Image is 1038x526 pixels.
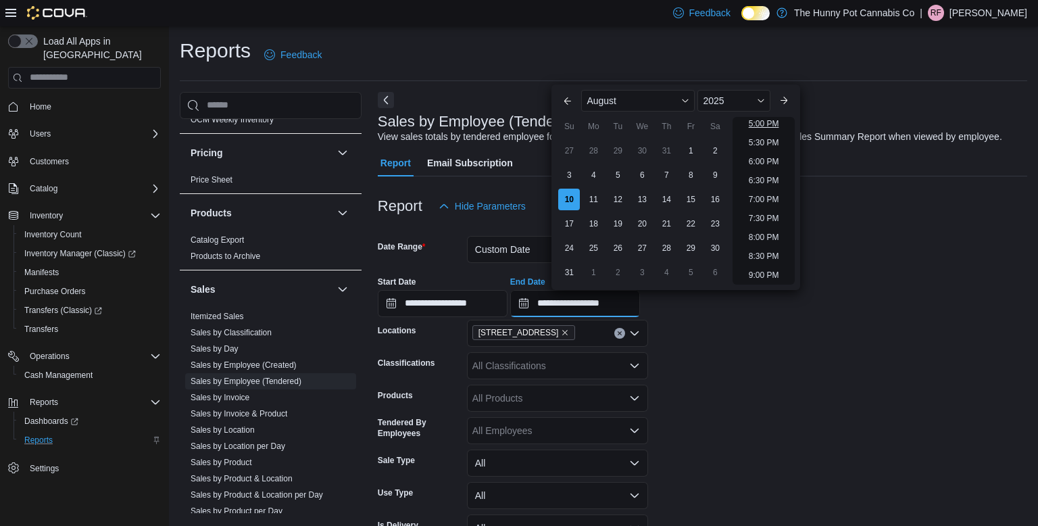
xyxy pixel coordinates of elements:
a: Inventory Count [19,226,87,243]
li: 8:30 PM [743,248,785,264]
button: Open list of options [629,393,640,404]
span: 2173 Yonge St [472,325,576,340]
div: day-6 [704,262,726,283]
div: day-9 [704,164,726,186]
h1: Reports [180,37,251,64]
span: Reports [19,432,161,448]
button: Pricing [335,145,351,161]
li: 6:30 PM [743,172,785,189]
span: Sales by Employee (Tendered) [191,376,301,387]
p: [PERSON_NAME] [949,5,1027,21]
button: Operations [3,347,166,366]
div: Th [656,116,677,137]
span: Operations [30,351,70,362]
label: Sale Type [378,455,415,466]
input: Dark Mode [741,6,770,20]
span: Manifests [19,264,161,281]
a: Transfers (Classic) [19,302,107,318]
div: day-4 [583,164,604,186]
button: Home [3,97,166,116]
button: Products [335,205,351,221]
span: Transfers [24,324,58,335]
button: Next [378,92,394,108]
button: Manifests [14,263,166,282]
a: Inventory Manager (Classic) [19,245,141,262]
a: Itemized Sales [191,312,244,321]
a: Sales by Classification [191,328,272,337]
button: Custom Date [467,236,648,263]
label: Classifications [378,358,435,368]
button: Next month [773,90,795,112]
div: day-12 [607,189,628,210]
span: Inventory [30,210,63,221]
button: Open list of options [629,360,640,371]
div: day-15 [680,189,701,210]
button: Reports [3,393,166,412]
li: 5:30 PM [743,135,785,151]
div: day-21 [656,213,677,235]
span: Settings [24,459,161,476]
div: Products [180,232,362,270]
button: Cash Management [14,366,166,385]
span: Cash Management [24,370,93,381]
a: Sales by Product & Location per Day [191,490,323,500]
a: Catalog Export [191,235,244,245]
button: Inventory Count [14,225,166,244]
p: | [920,5,922,21]
span: RF [931,5,941,21]
span: Transfers (Classic) [24,305,102,316]
button: Reports [24,394,64,410]
a: Sales by Invoice & Product [191,409,287,419]
button: Products [191,206,332,220]
span: Inventory Count [19,226,161,243]
h3: Pricing [191,146,222,160]
span: Customers [24,153,161,170]
span: Sales by Location [191,425,255,435]
a: Sales by Employee (Created) [191,360,297,370]
div: day-14 [656,189,677,210]
a: Sales by Product & Location [191,474,293,483]
label: Date Range [378,241,426,252]
div: day-2 [607,262,628,283]
div: day-1 [680,140,701,162]
span: Customers [30,156,69,167]
span: Sales by Product & Location per Day [191,489,323,500]
a: Dashboards [19,413,84,429]
a: Transfers [19,321,64,337]
img: Cova [27,6,87,20]
div: day-1 [583,262,604,283]
span: Sales by Location per Day [191,441,285,452]
div: day-30 [704,237,726,259]
button: Catalog [3,179,166,198]
span: Sales by Invoice & Product [191,408,287,419]
a: Transfers (Classic) [14,301,166,320]
button: Operations [24,348,75,364]
div: day-7 [656,164,677,186]
div: Fr [680,116,701,137]
a: Sales by Invoice [191,393,249,402]
span: Users [24,126,161,142]
span: Home [30,101,51,112]
a: Dashboards [14,412,166,431]
button: Sales [335,281,351,297]
li: 5:00 PM [743,116,785,132]
a: Sales by Day [191,344,239,354]
span: Settings [30,463,59,474]
a: Inventory Manager (Classic) [14,244,166,263]
span: Email Subscription [427,149,513,176]
span: Price Sheet [191,174,232,185]
div: day-31 [558,262,580,283]
div: We [631,116,653,137]
span: Inventory Manager (Classic) [19,245,161,262]
div: day-13 [631,189,653,210]
a: Home [24,99,57,115]
label: Products [378,390,413,401]
span: Report [380,149,411,176]
div: OCM [180,112,362,133]
div: day-27 [631,237,653,259]
h3: Sales [191,283,216,296]
a: Products to Archive [191,252,260,261]
div: day-11 [583,189,604,210]
li: 9:00 PM [743,267,785,283]
div: day-6 [631,164,653,186]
